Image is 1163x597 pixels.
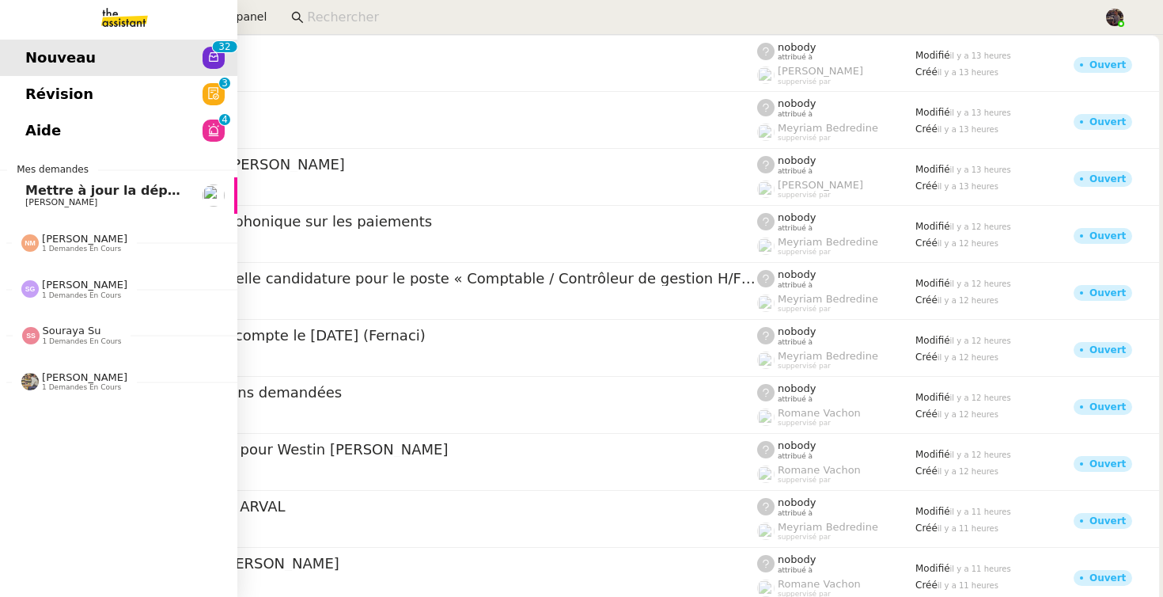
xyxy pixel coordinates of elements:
[778,496,816,508] span: nobody
[778,268,816,280] span: nobody
[1089,60,1126,70] div: Ouvert
[778,382,816,394] span: nobody
[1106,9,1123,26] img: 2af2e8ed-4e7a-4339-b054-92d163d57814
[757,179,915,200] app-user-label: suppervisé par
[778,305,831,314] span: suppervisé par
[21,234,39,252] img: svg
[1089,345,1126,355] div: Ouvert
[1089,174,1126,184] div: Ouvert
[778,533,831,542] span: suppervisé par
[778,248,831,257] span: suppervisé par
[757,466,775,483] img: users%2FyQfMwtYgTqhRP2YHWHmG2s2LYaD3%2Favatar%2Fprofile-pic.png
[81,215,757,229] span: Planifier un point téléphonique sur les paiements
[938,239,998,248] span: il y a 12 heures
[778,154,816,166] span: nobody
[950,337,1011,345] span: il y a 12 heures
[915,50,950,61] span: Modifié
[778,78,831,86] span: suppervisé par
[1089,402,1126,412] div: Ouvert
[915,124,938,135] span: Créé
[81,520,757,541] app-user-detailed-label: client
[950,451,1011,459] span: il y a 12 heures
[915,523,938,534] span: Créé
[778,179,863,191] span: [PERSON_NAME]
[81,121,757,142] app-user-detailed-label: client
[43,337,122,346] span: 1 demandes en cours
[757,65,915,86] app-user-label: suppervisé par
[81,349,757,370] app-user-detailed-label: client
[219,114,230,125] nz-badge-sup: 4
[915,67,938,78] span: Créé
[778,395,813,404] span: attribué à
[938,125,998,134] span: il y a 13 heures
[42,371,127,383] span: [PERSON_NAME]
[81,292,757,313] app-user-detailed-label: client
[778,281,813,290] span: attribué à
[81,329,757,343] span: DGFIP débitera votre compte le [DATE] (Fernaci)
[1089,573,1126,583] div: Ouvert
[222,78,228,92] p: 3
[212,41,237,52] nz-badge-sup: 32
[757,350,915,371] app-user-label: suppervisé par
[757,439,915,460] app-user-label: attribué à
[915,352,938,363] span: Créé
[950,108,1011,117] span: il y a 13 heures
[7,162,98,177] span: Mes demandes
[915,449,950,460] span: Modifié
[950,222,1011,231] span: il y a 12 heures
[307,7,1088,29] input: Rechercher
[915,392,950,403] span: Modifié
[757,464,915,485] app-user-label: suppervisé par
[225,41,231,55] p: 2
[778,578,861,590] span: Romane Vachon
[778,362,831,371] span: suppervisé par
[81,235,757,256] app-user-detailed-label: client
[915,181,938,192] span: Créé
[778,464,861,476] span: Romane Vachon
[915,238,938,249] span: Créé
[81,443,757,457] span: Effectuer le paiement pour Westin [PERSON_NAME]
[757,407,915,428] app-user-label: suppervisé par
[778,338,813,347] span: attribué à
[81,500,757,514] span: Traiter les documents ARVAL
[81,557,757,571] span: Plein de cadeaux à [PERSON_NAME]
[915,278,950,289] span: Modifié
[950,279,1011,288] span: il y a 12 heures
[778,509,813,518] span: attribué à
[778,350,878,362] span: Meyriam Bedredine
[778,224,813,233] span: attribué à
[915,335,950,346] span: Modifié
[778,236,878,248] span: Meyriam Bedredine
[81,386,757,400] span: Envoyer les attestations demandées
[42,291,121,300] span: 1 demandes en cours
[757,122,915,143] app-user-label: suppervisé par
[1089,117,1126,127] div: Ouvert
[218,41,225,55] p: 3
[757,181,775,198] img: users%2FoFdbodQ3TgNoWt9kP3GXAs5oaCq1%2Favatar%2Fprofile-pic.png
[915,295,938,306] span: Créé
[81,64,757,85] app-user-detailed-label: client
[938,524,998,533] span: il y a 11 heures
[778,134,831,143] span: suppervisé par
[938,410,998,419] span: il y a 12 heures
[42,279,127,291] span: [PERSON_NAME]
[915,164,950,175] span: Modifié
[757,268,915,289] app-user-label: attribué à
[778,167,813,176] span: attribué à
[950,565,1011,573] span: il y a 11 heures
[757,496,915,517] app-user-label: attribué à
[938,296,998,305] span: il y a 12 heures
[757,97,915,118] app-user-label: attribué à
[778,476,831,485] span: suppervisé par
[81,272,757,286] span: [Action requise] Nouvelle candidature pour le poste « Comptable / Contrôleur de gestion H/F » (69...
[81,101,757,115] span: Appel reçu -
[81,44,757,59] span: Appel émis -
[915,107,950,118] span: Modifié
[42,383,121,392] span: 1 demandes en cours
[757,41,915,62] app-user-label: attribué à
[1089,516,1126,526] div: Ouvert
[757,352,775,369] img: users%2FaellJyylmXSg4jqeVbanehhyYJm1%2Favatar%2Fprofile-pic%20(4).png
[1089,231,1126,241] div: Ouvert
[757,124,775,141] img: users%2FaellJyylmXSg4jqeVbanehhyYJm1%2Favatar%2Fprofile-pic%20(4).png
[778,407,861,419] span: Romane Vachon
